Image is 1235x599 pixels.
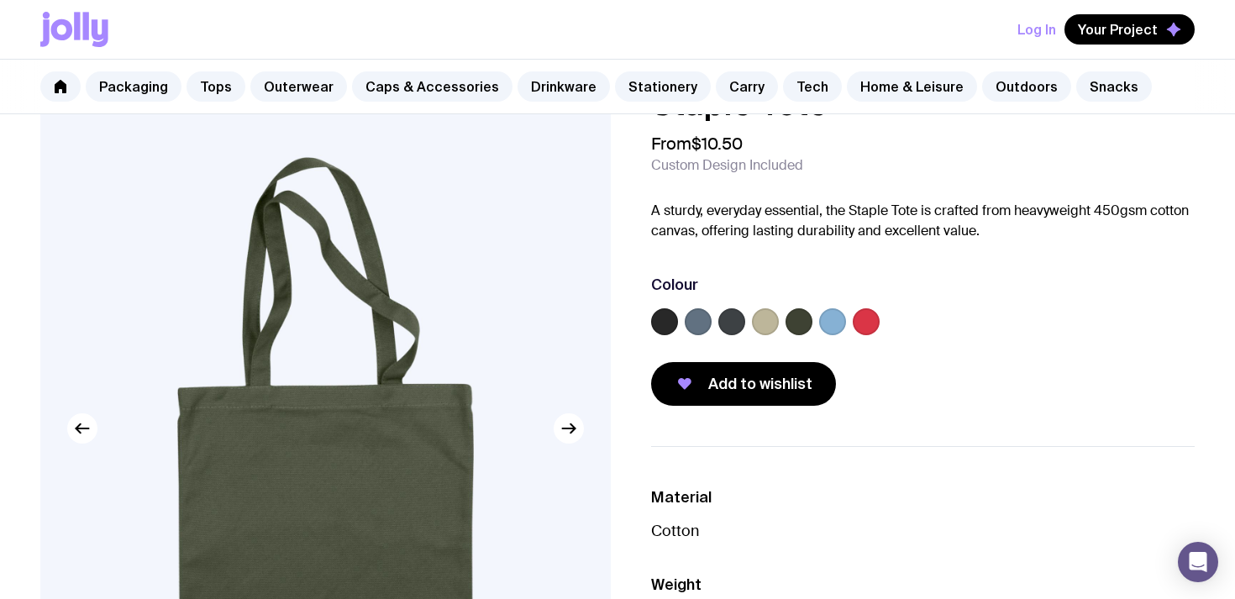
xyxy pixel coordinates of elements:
[651,575,1195,595] h3: Weight
[1078,21,1158,38] span: Your Project
[708,374,812,394] span: Add to wishlist
[651,134,743,154] span: From
[187,71,245,102] a: Tops
[86,71,181,102] a: Packaging
[847,71,977,102] a: Home & Leisure
[651,362,836,406] button: Add to wishlist
[250,71,347,102] a: Outerwear
[1017,14,1056,45] button: Log In
[1178,542,1218,582] div: Open Intercom Messenger
[716,71,778,102] a: Carry
[651,87,1195,120] h1: Staple Tote
[1076,71,1152,102] a: Snacks
[651,487,1195,507] h3: Material
[651,275,698,295] h3: Colour
[651,201,1195,241] p: A sturdy, everyday essential, the Staple Tote is crafted from heavyweight 450gsm cotton canvas, o...
[783,71,842,102] a: Tech
[651,157,803,174] span: Custom Design Included
[982,71,1071,102] a: Outdoors
[691,133,743,155] span: $10.50
[352,71,512,102] a: Caps & Accessories
[651,521,1195,541] p: Cotton
[1064,14,1195,45] button: Your Project
[615,71,711,102] a: Stationery
[518,71,610,102] a: Drinkware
